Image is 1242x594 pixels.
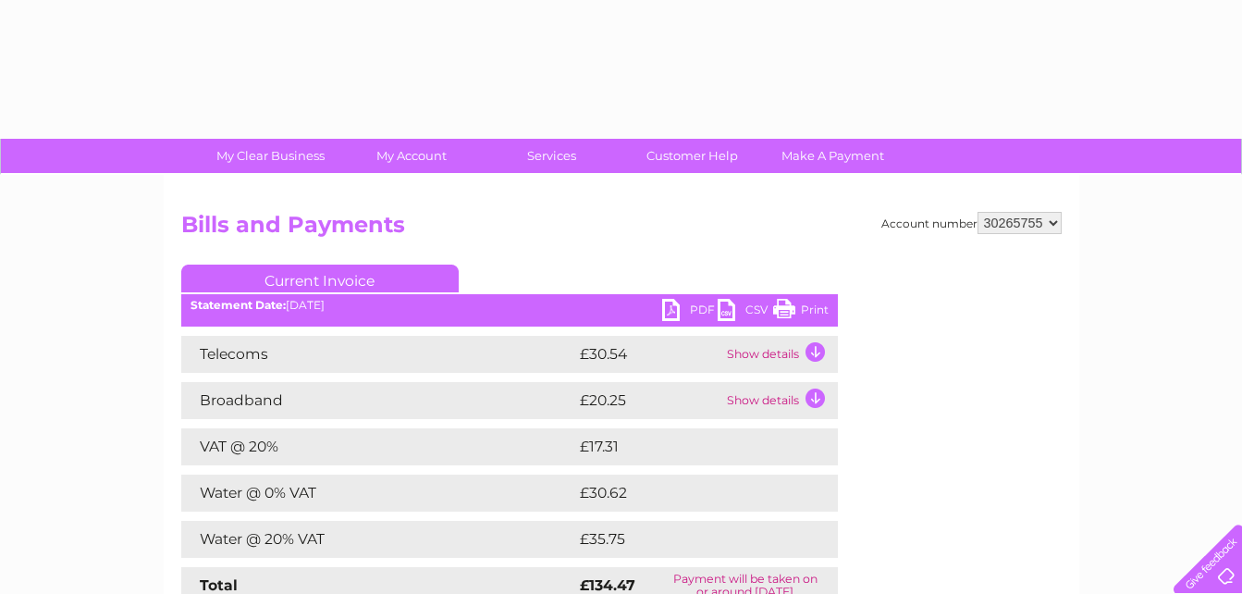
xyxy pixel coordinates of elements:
td: Show details [722,382,838,419]
b: Statement Date: [191,298,286,312]
a: CSV [718,299,773,326]
td: £30.62 [575,475,801,512]
a: Services [475,139,628,173]
strong: Total [200,576,238,594]
a: My Account [335,139,487,173]
strong: £134.47 [580,576,635,594]
div: [DATE] [181,299,838,312]
a: PDF [662,299,718,326]
td: Show details [722,336,838,373]
a: Print [773,299,829,326]
td: Telecoms [181,336,575,373]
td: £30.54 [575,336,722,373]
a: My Clear Business [194,139,347,173]
td: £20.25 [575,382,722,419]
td: Water @ 0% VAT [181,475,575,512]
td: £35.75 [575,521,800,558]
td: Broadband [181,382,575,419]
h2: Bills and Payments [181,212,1062,247]
td: VAT @ 20% [181,428,575,465]
a: Current Invoice [181,265,459,292]
a: Make A Payment [756,139,909,173]
td: £17.31 [575,428,795,465]
a: Customer Help [616,139,769,173]
td: Water @ 20% VAT [181,521,575,558]
div: Account number [881,212,1062,234]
